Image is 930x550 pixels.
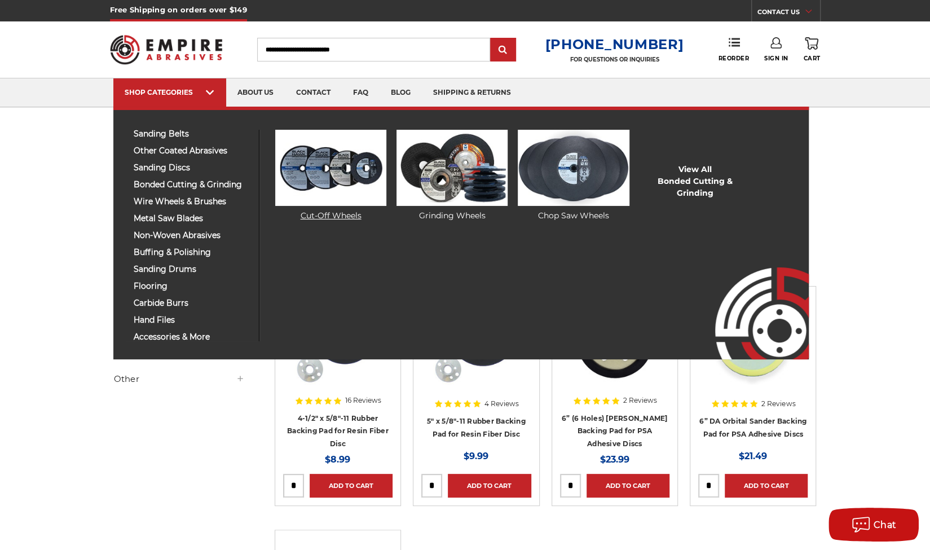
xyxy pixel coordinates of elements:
span: bonded cutting & grinding [134,181,250,189]
a: 4-1/2" x 5/8"-11 Rubber Backing Pad for Resin Fiber Disc [287,414,389,448]
span: hand files [134,316,250,324]
a: about us [226,78,285,107]
span: $8.99 [325,454,350,465]
span: sanding discs [134,164,250,172]
span: Sign In [764,55,788,62]
span: carbide burrs [134,299,250,307]
a: CONTACT US [757,6,820,21]
a: [PHONE_NUMBER] [545,36,684,52]
span: metal saw blades [134,214,250,223]
a: 5" x 5/8"-11 Rubber Backing Pad for Resin Fiber Disc [427,417,526,438]
a: blog [380,78,422,107]
a: faq [342,78,380,107]
span: Cart [803,55,820,62]
a: contact [285,78,342,107]
img: Empire Abrasives Logo Image [695,234,809,359]
span: $23.99 [600,454,629,465]
span: buffing & polishing [134,248,250,257]
img: Grinding Wheels [396,130,508,206]
a: 6” (6 Holes) [PERSON_NAME] Backing Pad for PSA Adhesive Discs [562,414,668,448]
a: Add to Cart [725,474,808,498]
h5: Other [114,372,245,386]
a: Add to Cart [587,474,669,498]
span: other coated abrasives [134,147,250,155]
span: non-woven abrasives [134,231,250,240]
div: SHOP CATEGORIES [125,88,215,96]
a: 6” DA Orbital Sander Backing Pad for PSA Adhesive Discs [699,417,806,438]
span: wire wheels & brushes [134,197,250,206]
span: sanding drums [134,265,250,274]
img: Chop Saw Wheels [518,130,629,206]
span: flooring [134,282,250,291]
input: Submit [492,39,514,61]
a: Cart [803,37,820,62]
a: Grinding Wheels [396,130,508,222]
button: Chat [828,508,919,542]
span: sanding belts [134,130,250,138]
p: FOR QUESTIONS OR INQUIRIES [545,56,684,63]
span: Chat [874,520,897,530]
img: Cut-Off Wheels [275,130,386,206]
span: $21.49 [739,451,767,461]
img: Empire Abrasives [110,28,223,72]
a: Chop Saw Wheels [518,130,629,222]
a: Reorder [718,37,749,61]
span: $9.99 [464,451,488,461]
span: 2 Reviews [761,401,795,407]
span: 4 Reviews [484,401,519,407]
a: Add to Cart [310,474,393,498]
a: View AllBonded Cutting & Grinding [639,164,750,199]
span: Reorder [718,55,749,62]
a: Add to Cart [448,474,531,498]
a: shipping & returns [422,78,522,107]
span: accessories & more [134,333,250,341]
a: Cut-Off Wheels [275,130,386,222]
